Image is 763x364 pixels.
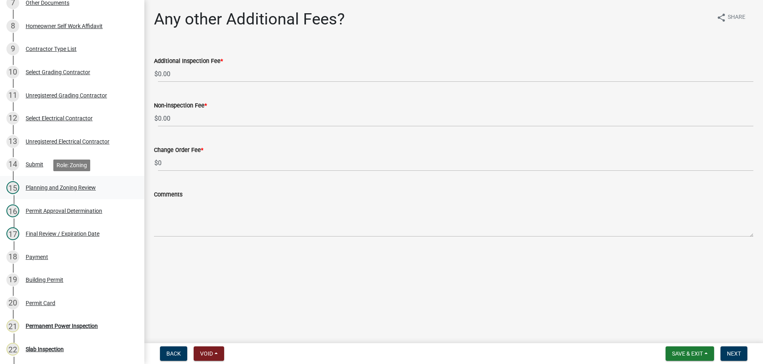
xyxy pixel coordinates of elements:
[26,185,96,190] div: Planning and Zoning Review
[154,66,158,82] span: $
[666,346,714,361] button: Save & Exit
[727,350,741,357] span: Next
[728,13,745,22] span: Share
[26,254,48,260] div: Payment
[720,346,747,361] button: Next
[154,10,345,29] h1: Any other Additional Fees?
[26,46,77,52] div: Contractor Type List
[154,103,207,109] label: Non-inspection Fee
[6,135,19,148] div: 13
[6,66,19,79] div: 10
[160,346,187,361] button: Back
[6,297,19,309] div: 20
[26,115,93,121] div: Select Electrical Contractor
[6,343,19,356] div: 22
[6,181,19,194] div: 15
[154,110,158,127] span: $
[6,227,19,240] div: 17
[26,93,107,98] div: Unregistered Grading Contractor
[6,42,19,55] div: 9
[26,162,43,167] div: Submit
[26,346,64,352] div: Slab Inspection
[6,320,19,332] div: 21
[26,277,63,283] div: Building Permit
[6,158,19,171] div: 14
[154,59,223,64] label: Additional Inspection Fee
[26,208,102,214] div: Permit Approval Determination
[26,139,109,144] div: Unregistered Electrical Contractor
[154,155,158,171] span: $
[6,273,19,286] div: 19
[6,20,19,32] div: 8
[166,350,181,357] span: Back
[26,323,98,329] div: Permanent Power Inspection
[200,350,213,357] span: Void
[716,13,726,22] i: share
[710,10,752,25] button: shareShare
[6,89,19,102] div: 11
[26,300,55,306] div: Permit Card
[6,251,19,263] div: 18
[194,346,224,361] button: Void
[6,112,19,125] div: 12
[154,148,203,153] label: Change Order Fee
[672,350,703,357] span: Save & Exit
[26,231,99,237] div: Final Review / Expiration Date
[26,69,90,75] div: Select Grading Contractor
[26,23,103,29] div: Homeowner Self Work Affidavit
[53,160,90,171] div: Role: Zoning
[6,204,19,217] div: 16
[154,192,182,198] label: Comments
